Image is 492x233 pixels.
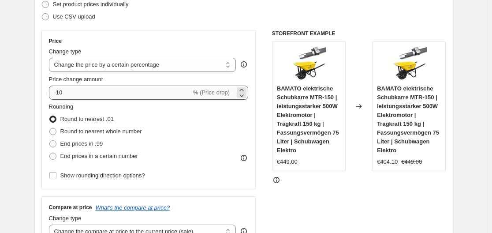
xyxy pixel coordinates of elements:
span: Round to nearest .01 [60,116,114,122]
span: BAMATO elektrische Schubkarre MTR-150 | leistungsstarker 500W Elektromotor | Tragkraft 150 kg | F... [277,85,339,154]
span: BAMATO elektrische Schubkarre MTR-150 | leistungsstarker 500W Elektromotor | Tragkraft 150 kg | F... [377,85,439,154]
span: End prices in .99 [60,140,103,147]
input: -15 [49,86,191,100]
span: Use CSV upload [53,13,95,20]
span: Show rounding direction options? [60,172,145,179]
span: Rounding [49,103,74,110]
h6: STOREFRONT EXAMPLE [272,30,446,37]
span: Change type [49,215,82,222]
span: Set product prices individually [53,1,129,8]
img: 61hHtJJiqDL_80x.jpg [391,46,427,82]
img: 61hHtJJiqDL_80x.jpg [291,46,326,82]
button: What's the compare at price? [96,204,170,211]
span: End prices in a certain number [60,153,138,159]
h3: Price [49,38,62,45]
span: % (Price drop) [193,89,230,96]
span: Round to nearest whole number [60,128,142,135]
div: help [239,60,248,69]
span: Price change amount [49,76,103,83]
h3: Compare at price [49,204,92,211]
div: €404.10 [377,158,398,166]
div: €449.00 [277,158,298,166]
strike: €449.00 [401,158,422,166]
span: Change type [49,48,82,55]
